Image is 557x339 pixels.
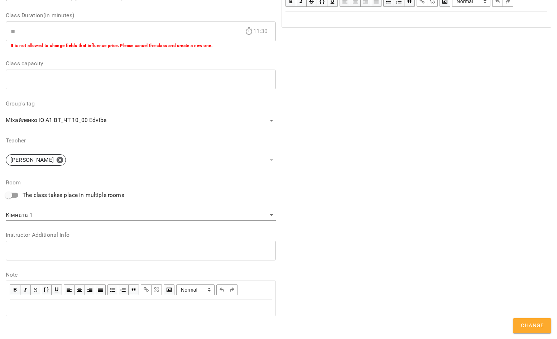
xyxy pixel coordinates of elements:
div: Edit text [282,12,551,27]
div: Міхайленко Ю А1 ВТ_ЧТ 10_00 Edvibe [6,115,276,126]
b: It is not allowed to change fields that influence price. Please cancel the class and create a new... [11,43,212,48]
label: Note [6,272,276,278]
button: OL [118,284,129,295]
button: Underline [52,284,62,295]
button: Redo [227,284,237,295]
label: Class capacity [6,61,276,66]
span: The class takes place in multiple rooms [23,191,124,199]
label: Teacher [6,138,276,143]
button: Monospace [41,284,52,295]
button: Italic [20,284,31,295]
button: UL [107,284,118,295]
button: Align Left [64,284,75,295]
button: Change [513,318,551,333]
span: Change [521,321,543,330]
div: Кімната 1 [6,209,276,221]
button: Align Right [85,284,95,295]
button: Link [141,284,152,295]
label: Group's tag [6,101,276,107]
button: Bold [10,284,20,295]
label: Class Duration(in minutes) [6,13,276,18]
p: [PERSON_NAME] [10,156,54,164]
button: Image [164,284,174,295]
button: Remove Link [152,284,162,295]
div: [PERSON_NAME] [6,152,276,168]
label: Instructor Additional Info [6,232,276,238]
div: [PERSON_NAME] [6,154,66,166]
label: Room [6,180,276,185]
button: Undo [216,284,227,295]
div: Edit text [6,300,275,315]
button: Align Center [75,284,85,295]
button: Blockquote [129,284,139,295]
span: Normal [176,284,215,295]
button: Align Justify [95,284,106,295]
button: Strikethrough [31,284,41,295]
